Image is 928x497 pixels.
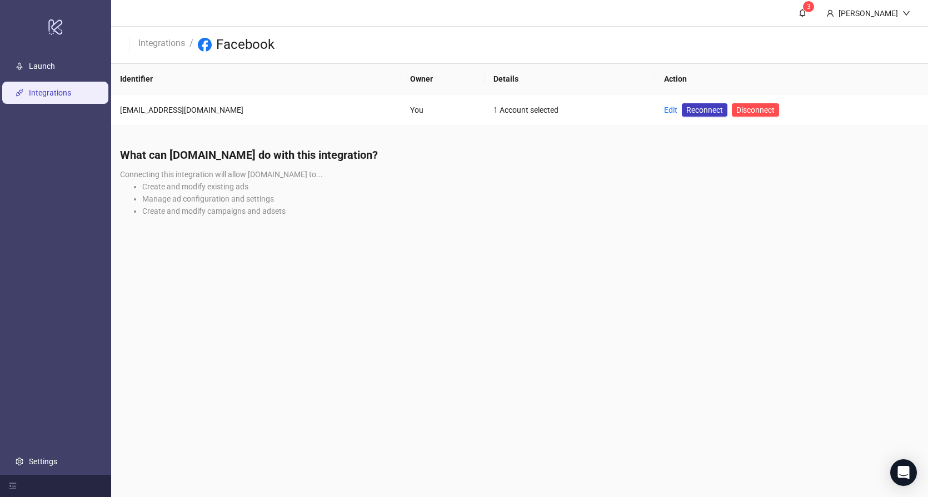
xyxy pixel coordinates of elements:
div: 1 Account selected [493,104,646,116]
th: Details [485,64,655,94]
span: Connecting this integration will allow [DOMAIN_NAME] to... [120,170,323,179]
span: bell [799,9,806,17]
div: Open Intercom Messenger [890,459,917,486]
div: You [410,104,476,116]
span: down [902,9,910,17]
a: Reconnect [682,103,727,117]
div: [EMAIL_ADDRESS][DOMAIN_NAME] [120,104,392,116]
span: menu-fold [9,482,17,490]
span: Disconnect [736,106,775,114]
a: Integrations [29,88,71,97]
span: Reconnect [686,104,723,116]
span: user [826,9,834,17]
a: Launch [29,62,55,71]
h4: What can [DOMAIN_NAME] do with this integration? [120,147,919,163]
li: Create and modify campaigns and adsets [142,205,919,217]
th: Identifier [111,64,401,94]
a: Edit [664,106,677,114]
h3: Facebook [216,36,275,54]
div: [PERSON_NAME] [834,7,902,19]
th: Owner [401,64,485,94]
button: Disconnect [732,103,779,117]
li: Manage ad configuration and settings [142,193,919,205]
sup: 3 [803,1,814,12]
a: Settings [29,457,57,466]
a: Integrations [136,36,187,48]
li: Create and modify existing ads [142,180,919,193]
li: / [189,36,193,54]
span: 3 [807,3,811,11]
th: Action [655,64,928,94]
